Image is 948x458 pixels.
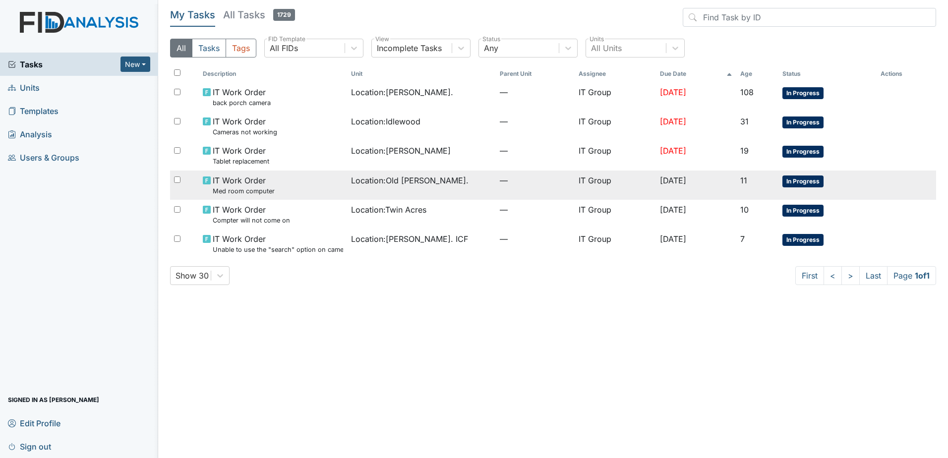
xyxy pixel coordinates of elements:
span: [DATE] [660,116,686,126]
span: In Progress [782,234,824,246]
th: Toggle SortBy [736,65,779,82]
td: IT Group [575,200,656,229]
input: Find Task by ID [683,8,936,27]
h5: All Tasks [223,8,295,22]
div: Type filter [170,39,256,57]
span: In Progress [782,87,824,99]
span: 10 [740,205,749,215]
span: Location : [PERSON_NAME]. [351,86,453,98]
span: Location : Idlewood [351,115,420,127]
span: 7 [740,234,745,244]
th: Toggle SortBy [656,65,736,82]
span: In Progress [782,205,824,217]
span: — [500,115,571,127]
a: > [841,266,860,285]
span: — [500,145,571,157]
span: Edit Profile [8,415,60,431]
span: Signed in as [PERSON_NAME] [8,392,99,407]
div: All Units [591,42,622,54]
th: Toggle SortBy [199,65,347,82]
th: Assignee [575,65,656,82]
small: back porch camera [213,98,271,108]
input: Toggle All Rows Selected [174,69,180,76]
button: Tasks [192,39,226,57]
th: Actions [877,65,926,82]
span: Users & Groups [8,150,79,165]
nav: task-pagination [795,266,936,285]
td: IT Group [575,82,656,112]
span: 1729 [273,9,295,21]
span: Sign out [8,439,51,454]
span: [DATE] [660,205,686,215]
span: IT Work Order Med room computer [213,174,275,196]
span: In Progress [782,116,824,128]
small: Tablet replacement [213,157,269,166]
span: IT Work Order Unable to use the "search" option on cameras. [213,233,343,254]
td: IT Group [575,112,656,141]
span: [DATE] [660,87,686,97]
span: IT Work Order Compter will not come on [213,204,290,225]
small: Cameras not working [213,127,277,137]
div: Incomplete Tasks [377,42,442,54]
span: Location : [PERSON_NAME]. ICF [351,233,468,245]
th: Toggle SortBy [496,65,575,82]
span: In Progress [782,146,824,158]
span: IT Work Order Tablet replacement [213,145,269,166]
span: Templates [8,103,59,118]
span: Units [8,80,40,95]
span: — [500,204,571,216]
span: Location : Old [PERSON_NAME]. [351,174,469,186]
strong: 1 of 1 [915,271,930,281]
span: IT Work Order Cameras not working [213,115,277,137]
h5: My Tasks [170,8,215,22]
span: 19 [740,146,749,156]
span: 31 [740,116,749,126]
span: In Progress [782,175,824,187]
div: Show 30 [176,270,209,282]
span: Analysis [8,126,52,142]
button: Tags [226,39,256,57]
small: Compter will not come on [213,216,290,225]
button: All [170,39,192,57]
td: IT Group [575,141,656,170]
span: — [500,233,571,245]
th: Toggle SortBy [347,65,495,82]
div: All FIDs [270,42,298,54]
span: — [500,86,571,98]
span: Page [887,266,936,285]
span: [DATE] [660,175,686,185]
div: Any [484,42,498,54]
td: IT Group [575,229,656,258]
th: Toggle SortBy [778,65,877,82]
button: New [120,57,150,72]
span: [DATE] [660,234,686,244]
span: [DATE] [660,146,686,156]
span: — [500,174,571,186]
a: Tasks [8,58,120,70]
small: Unable to use the "search" option on cameras. [213,245,343,254]
a: Last [859,266,888,285]
small: Med room computer [213,186,275,196]
span: 108 [740,87,754,97]
span: Location : Twin Acres [351,204,426,216]
a: First [795,266,824,285]
span: Location : [PERSON_NAME] [351,145,451,157]
a: < [824,266,842,285]
td: IT Group [575,171,656,200]
span: 11 [740,175,747,185]
span: IT Work Order back porch camera [213,86,271,108]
